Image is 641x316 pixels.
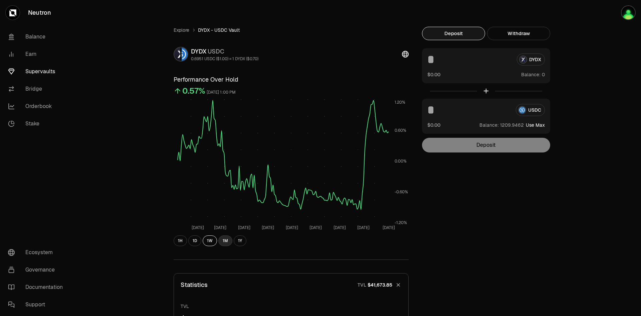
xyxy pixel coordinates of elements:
[207,89,236,96] div: [DATE] 1:00 PM
[3,244,72,261] a: Ecosystem
[395,159,407,164] tspan: 0.00%
[174,274,408,296] button: StatisticsTVL$41,673.85
[368,282,392,288] span: $41,673.85
[521,71,541,78] span: Balance:
[182,86,205,96] div: 0.57%
[174,27,189,33] a: Explore
[427,71,440,78] button: $0.00
[191,47,258,56] div: DYDX
[286,225,298,230] tspan: [DATE]
[174,235,187,246] button: 1H
[309,225,322,230] tspan: [DATE]
[208,47,224,55] span: USDC
[487,27,550,40] button: Withdraw
[3,28,72,45] a: Balance
[3,63,72,80] a: Supervaults
[621,5,636,20] img: picsou
[3,261,72,279] a: Governance
[234,235,246,246] button: 1Y
[3,296,72,313] a: Support
[383,225,395,230] tspan: [DATE]
[191,56,258,62] div: 0.6951 USDC ($1.00) = 1 DYDX ($0.70)
[395,128,406,133] tspan: 0.60%
[238,225,250,230] tspan: [DATE]
[181,280,208,290] p: Statistics
[395,100,405,105] tspan: 1.20%
[262,225,274,230] tspan: [DATE]
[357,225,370,230] tspan: [DATE]
[174,47,180,61] img: DYDX Logo
[3,115,72,132] a: Stake
[3,45,72,63] a: Earn
[422,27,485,40] button: Deposit
[174,75,409,84] h3: Performance Over Hold
[395,189,408,195] tspan: -0.60%
[198,27,240,33] span: DYDX - USDC Vault
[203,235,217,246] button: 1W
[3,98,72,115] a: Orderbook
[526,122,545,128] button: Use Max
[479,122,499,128] span: Balance:
[3,80,72,98] a: Bridge
[214,225,226,230] tspan: [DATE]
[181,303,402,310] p: TVL
[174,27,409,33] nav: breadcrumb
[182,47,188,61] img: USDC Logo
[395,220,407,225] tspan: -1.20%
[218,235,232,246] button: 1M
[334,225,346,230] tspan: [DATE]
[192,225,204,230] tspan: [DATE]
[427,121,440,128] button: $0.00
[3,279,72,296] a: Documentation
[358,282,366,288] p: TVL
[188,235,201,246] button: 1D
